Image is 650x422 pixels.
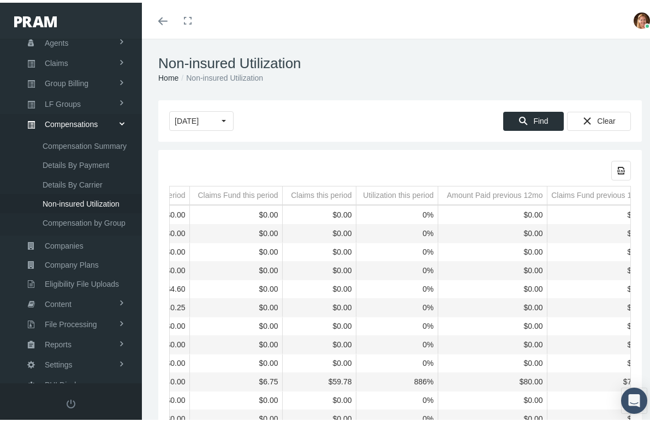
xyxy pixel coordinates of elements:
span: Clear [597,114,615,123]
div: $4.60 [101,281,186,292]
div: $0.00 [101,393,186,403]
td: Column Claims Fund this period [189,184,282,202]
div: $0.00 [194,300,278,310]
div: $0.00 [442,281,543,292]
td: 0% [356,352,438,370]
div: $0.00 [551,393,647,403]
div: $0.00 [442,393,543,403]
div: $0.00 [194,281,278,292]
span: Settings [45,353,73,371]
div: $0.00 [287,244,352,255]
div: $72.00 [551,374,647,384]
div: $0.00 [194,411,278,421]
div: $0.00 [101,244,186,255]
div: $0.00 [194,318,278,329]
td: 0% [356,203,438,222]
span: Reports [45,333,71,351]
div: $0.00 [442,244,543,255]
div: Amount Paid previous 12mo [447,188,543,198]
td: 0% [356,389,438,407]
td: 0% [356,315,438,333]
li: Non-insured Utilization [178,69,263,81]
div: $0.00 [442,300,543,310]
div: $0.00 [442,263,543,273]
span: PHI Disclosures [45,373,99,391]
img: S_Profile_Picture_3.jpg [634,10,650,26]
div: Claims Fund this period [198,188,278,198]
td: 0% [356,222,438,240]
td: 0% [356,296,438,315]
span: Company Plans [45,253,99,272]
span: Details By Payment [43,153,109,172]
div: $0.00 [287,393,352,403]
div: Claims this period [291,188,351,198]
div: Export all data to Excel [611,158,631,178]
div: $0.00 [194,355,278,366]
div: $0.00 [101,318,186,329]
div: $80.00 [442,374,543,384]
td: 0% [356,278,438,296]
div: $0.00 [442,411,543,421]
span: Details By Carrier [43,173,103,191]
td: Column Claims this period [282,184,356,202]
span: Compensation Summary [43,134,127,153]
span: Group Billing [45,71,88,90]
div: $0.00 [551,318,647,329]
div: $0.00 [287,226,352,236]
div: Utilization this period [363,188,433,198]
td: Column Utilization this period [356,184,438,202]
div: $6.75 [194,374,278,384]
div: $0.00 [194,263,278,273]
div: Data grid toolbar [169,158,631,178]
div: Select [214,109,233,128]
div: $0.00 [442,337,543,347]
div: $0.00 [101,207,186,218]
div: $0.00 [551,337,647,347]
div: $0.00 [287,300,352,310]
div: $0.00 [194,226,278,236]
div: $0.00 [101,337,186,347]
div: $0.00 [287,318,352,329]
div: $0.00 [101,226,186,236]
div: $0.00 [442,207,543,218]
div: $0.00 [287,411,352,421]
div: $0.00 [551,207,647,218]
td: 0% [356,333,438,352]
div: $0.00 [101,411,186,421]
div: $40.00 [101,374,186,384]
div: $0.00 [287,263,352,273]
div: $0.00 [287,281,352,292]
div: $0.00 [287,355,352,366]
div: $0.00 [551,281,647,292]
td: 0% [356,240,438,259]
span: Claims [45,51,68,70]
span: Agents [45,31,69,50]
div: Clear [567,109,631,128]
h1: Non-insured Utilization [158,52,642,69]
a: Home [158,71,178,80]
span: Compensation by Group [43,211,126,230]
div: $0.00 [551,244,647,255]
td: 886% [356,370,438,389]
img: PRAM_20_x_78.png [14,14,57,25]
div: $0.00 [551,411,647,421]
span: Companies [45,234,84,252]
span: Eligibility File Uploads [45,272,119,291]
div: $0.00 [551,263,647,273]
div: $0.00 [442,355,543,366]
span: Find [533,114,548,123]
div: $0.00 [551,355,647,366]
span: Compensations [45,112,98,131]
div: $0.00 [194,244,278,255]
div: $0.00 [194,337,278,347]
div: $0.00 [287,337,352,347]
div: $0.00 [442,318,543,329]
div: $59.78 [287,374,352,384]
div: $0.00 [194,393,278,403]
div: $0.00 [287,207,352,218]
span: File Processing [45,312,97,331]
span: Non-insured Utilization [43,192,120,210]
div: $0.00 [194,207,278,218]
td: 0% [356,259,438,278]
div: $0.00 [442,226,543,236]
